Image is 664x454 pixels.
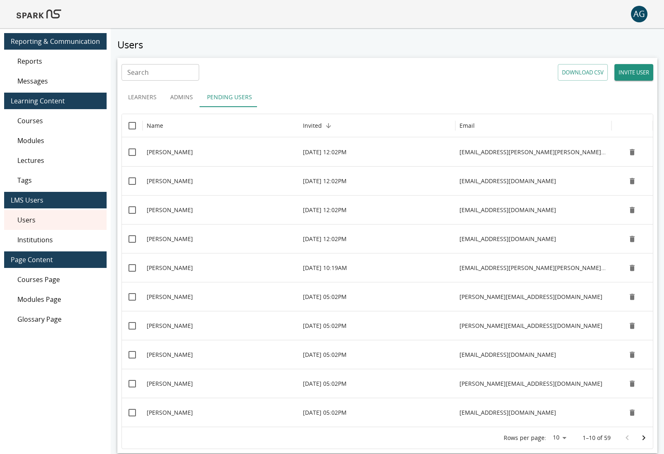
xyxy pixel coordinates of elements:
div: visnja.popovic@vib.be [455,398,612,427]
div: user types [121,87,653,107]
button: Download CSV [558,64,608,81]
h5: Users [117,38,657,51]
p: [DATE] 12:02PM [303,148,347,156]
svg: Remove [628,351,636,359]
button: Delete [626,146,638,158]
span: Messages [17,76,100,86]
p: [DATE] 12:02PM [303,206,347,214]
span: Institutions [17,235,100,245]
p: [PERSON_NAME] [147,206,193,214]
button: Admins [163,87,200,107]
p: [PERSON_NAME] [147,264,193,272]
p: [DATE] 10:19AM [303,264,347,272]
div: adriana.ann.garcia+Aug20test@gmail.com [455,253,612,282]
div: 10 [550,432,569,444]
p: [DATE] 05:02PM [303,351,347,359]
svg: Remove [628,235,636,243]
button: Invite user [614,64,653,81]
svg: Remove [628,293,636,301]
div: Tags [4,170,107,190]
div: ywangs@icloud.com [455,340,612,369]
button: Delete [626,320,638,332]
div: Page Content [4,251,107,268]
p: [DATE] 05:02PM [303,380,347,388]
div: Learning Content [4,93,107,109]
div: adriana.ann.garcia+Aug22test@gmail.com [455,137,612,166]
p: [PERSON_NAME] [147,148,193,156]
div: Reporting & Communication [4,33,107,50]
svg: Remove [628,380,636,388]
span: Lectures [17,155,100,165]
p: [PERSON_NAME] [147,322,193,330]
p: [PERSON_NAME] [147,293,193,301]
button: Sort [323,120,334,131]
span: LMS Users [11,195,100,205]
div: xavier.salvatella@irbbarcelona.org [455,369,612,398]
div: Modules [4,131,107,151]
button: Go to next page [635,430,652,446]
p: [DATE] 12:02PM [303,177,347,185]
span: Learning Content [11,96,100,106]
div: Institutions [4,230,107,250]
button: Pending Users [200,87,259,107]
div: Email [459,122,475,129]
p: 1–10 of 59 [583,434,611,442]
div: Courses Page [4,270,107,289]
p: [DATE] 12:02PM [303,235,347,243]
nav: main [4,28,107,332]
div: Messages [4,71,107,91]
div: Reports [4,51,107,71]
p: [PERSON_NAME] [147,380,193,388]
svg: Remove [628,177,636,185]
p: [DATE] 05:02PM [303,409,347,417]
p: Rows per page: [504,434,546,442]
div: Modules Page [4,289,107,309]
span: Glossary Page [17,314,100,324]
button: account of current user [631,6,647,22]
div: sbraithwaite@bayshoreglobal.com [455,195,612,224]
button: Delete [626,233,638,245]
button: Delete [626,262,638,274]
button: Delete [626,349,638,361]
span: Page Content [11,255,100,265]
p: [DATE] 05:02PM [303,293,347,301]
span: Courses [17,116,100,126]
div: Glossary Page [4,309,107,329]
svg: Remove [628,264,636,272]
button: Delete [626,406,638,419]
div: Courses [4,111,107,131]
span: Modules [17,136,100,146]
div: AG [631,6,647,22]
span: Tags [17,175,100,185]
p: [PERSON_NAME] [147,351,193,359]
p: [PERSON_NAME] [147,409,193,417]
span: Reporting & Communication [11,36,100,46]
img: Logo of SPARK at Stanford [17,4,61,24]
div: yuri.bozzi@unitn.it [455,311,612,340]
span: Courses Page [17,275,100,284]
div: Name [147,122,163,129]
svg: Remove [628,409,636,417]
button: Delete [626,175,638,187]
span: Modules Page [17,294,100,304]
div: alessandra.zulian@unismart.it [455,282,612,311]
div: LMS Users [4,192,107,208]
div: marciajcohen.sf@gmail.com [455,166,612,195]
span: Reports [17,56,100,66]
div: Lectures [4,151,107,170]
div: Users [4,210,107,230]
p: [PERSON_NAME] [147,235,193,243]
button: Delete [626,378,638,390]
svg: Remove [628,148,636,156]
svg: Remove [628,206,636,214]
svg: Remove [628,322,636,330]
button: Learners [121,87,163,107]
p: [PERSON_NAME] [147,177,193,185]
button: Delete [626,291,638,303]
div: mcucullu@bayshoreglobal.com [455,224,612,253]
h6: Invited [303,121,322,130]
button: Delete [626,204,638,216]
p: [DATE] 05:02PM [303,322,347,330]
span: Users [17,215,100,225]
